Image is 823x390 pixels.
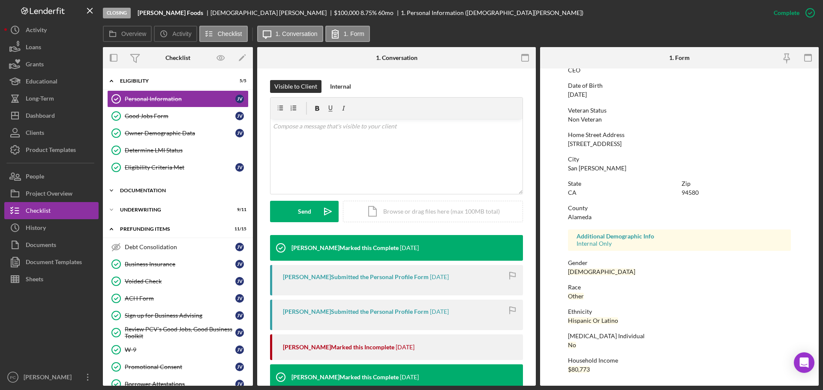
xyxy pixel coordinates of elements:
[125,113,235,119] div: Good Jobs Form
[4,39,99,56] button: Loans
[682,180,791,187] div: Zip
[4,236,99,253] button: Documents
[138,9,203,16] b: [PERSON_NAME] Foods
[125,363,235,370] div: Promotional Consent
[568,308,791,315] div: Ethnicity
[4,271,99,288] button: Sheets
[257,26,323,42] button: 1. Conversation
[291,374,399,381] div: [PERSON_NAME] Marked this Complete
[291,244,399,251] div: [PERSON_NAME] Marked this Complete
[235,163,244,172] div: J V
[10,375,15,380] text: PC
[235,345,244,354] div: J V
[26,141,76,161] div: Product Templates
[26,107,55,126] div: Dashboard
[568,268,635,275] div: [DEMOGRAPHIC_DATA]
[235,294,244,303] div: J V
[125,381,235,387] div: Borrower Attestations
[107,256,249,273] a: Business InsuranceJV
[568,67,580,74] div: CEO
[334,9,359,16] div: $100,000
[231,226,246,232] div: 11 / 15
[283,344,394,351] div: [PERSON_NAME] Marked this Incomplete
[107,290,249,307] a: ACH FormJV
[231,78,246,83] div: 5 / 5
[326,80,355,93] button: Internal
[4,90,99,107] button: Long-Term
[125,164,235,171] div: Eligibility Criteria Met
[26,168,44,187] div: People
[4,21,99,39] a: Activity
[568,205,791,211] div: County
[125,130,235,137] div: Owner Demographic Data
[4,185,99,202] button: Project Overview
[568,116,602,123] div: Non Veteran
[4,168,99,185] button: People
[669,54,690,61] div: 1. Form
[568,214,592,220] div: Alameda
[682,189,699,196] div: 94580
[107,358,249,375] a: Promotional ConsentJV
[568,82,791,89] div: Date of Birth
[26,39,41,58] div: Loans
[107,307,249,324] a: Sign up for Business AdvisingJV
[21,369,77,388] div: [PERSON_NAME]
[26,236,56,256] div: Documents
[235,95,244,103] div: J V
[568,333,791,339] div: [MEDICAL_DATA] Individual
[125,278,235,285] div: Voided Check
[430,308,449,315] time: 2025-09-23 22:40
[235,129,244,137] div: J V
[330,80,351,93] div: Internal
[125,147,248,154] div: Determine LMI Status
[298,201,311,222] div: Send
[165,54,190,61] div: Checklist
[26,56,44,75] div: Grants
[4,369,99,386] button: PC[PERSON_NAME]
[26,124,44,143] div: Clients
[121,30,146,37] label: Overview
[107,125,249,142] a: Owner Demographic DataJV
[26,185,72,204] div: Project Overview
[325,26,370,42] button: 1. Form
[568,317,618,324] div: Hispanic Or Latino
[107,238,249,256] a: Debt ConsolidationJV
[120,207,225,212] div: Underwriting
[568,91,587,98] div: [DATE]
[774,4,799,21] div: Complete
[568,357,791,364] div: Household Income
[26,90,54,109] div: Long-Term
[4,219,99,236] button: History
[103,26,152,42] button: Overview
[4,202,99,219] a: Checklist
[568,293,584,300] div: Other
[270,80,321,93] button: Visible to Client
[125,312,235,319] div: Sign up for Business Advising
[125,295,235,302] div: ACH Form
[765,4,819,21] button: Complete
[26,253,82,273] div: Document Templates
[400,374,419,381] time: 2025-04-18 21:07
[568,156,791,163] div: City
[4,124,99,141] button: Clients
[360,9,377,16] div: 8.75 %
[4,73,99,90] a: Educational
[235,311,244,320] div: J V
[26,219,46,238] div: History
[235,328,244,337] div: J V
[4,253,99,271] button: Document Templates
[4,107,99,124] a: Dashboard
[568,131,791,138] div: Home Street Address
[568,107,791,114] div: Veteran Status
[154,26,197,42] button: Activity
[125,95,235,102] div: Personal Information
[125,261,235,268] div: Business Insurance
[568,259,791,266] div: Gender
[568,165,626,172] div: San [PERSON_NAME]
[107,341,249,358] a: W-9JV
